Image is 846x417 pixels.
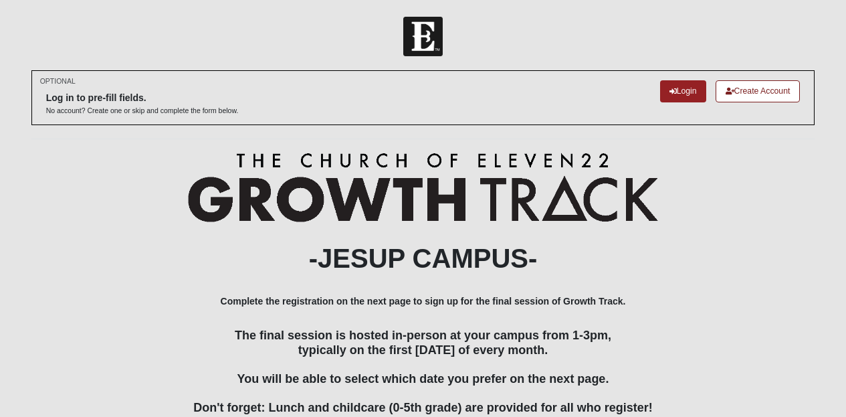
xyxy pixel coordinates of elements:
img: Growth Track Logo [188,153,658,222]
span: You will be able to select which date you prefer on the next page. [237,372,609,386]
a: Login [660,80,706,102]
span: typically on the first [DATE] of every month. [298,343,548,357]
a: Create Account [716,80,801,102]
span: The final session is hosted in-person at your campus from 1-3pm, [235,329,611,342]
p: No account? Create one or skip and complete the form below. [46,106,239,116]
small: OPTIONAL [40,76,76,86]
b: Complete the registration on the next page to sign up for the final session of Growth Track. [221,296,626,307]
span: Don't forget: Lunch and childcare (0-5th grade) are provided for all who register! [193,401,652,414]
img: Church of Eleven22 Logo [403,17,443,56]
h6: Log in to pre-fill fields. [46,92,239,104]
b: -JESUP CAMPUS- [309,244,538,273]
